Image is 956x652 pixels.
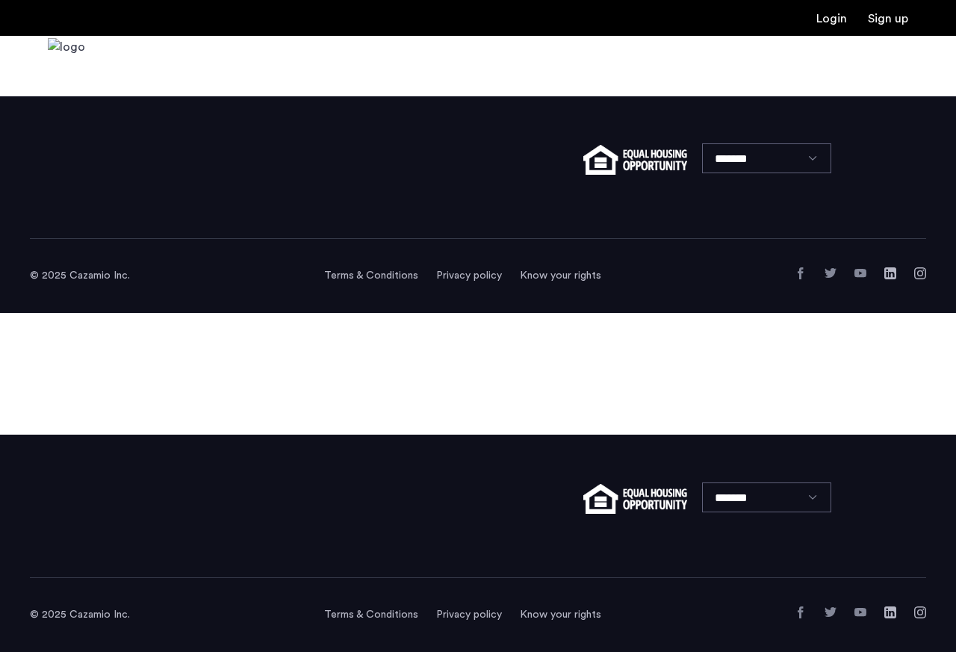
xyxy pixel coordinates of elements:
[825,267,836,279] a: Twitter
[868,13,908,25] a: Registration
[324,607,418,622] a: Terms and conditions
[795,606,807,618] a: Facebook
[30,270,130,281] span: © 2025 Cazamio Inc.
[854,267,866,279] a: YouTube
[884,606,896,618] a: LinkedIn
[324,268,418,283] a: Terms and conditions
[816,13,847,25] a: Login
[436,268,502,283] a: Privacy policy
[30,609,130,620] span: © 2025 Cazamio Inc.
[854,606,866,618] a: YouTube
[48,38,85,94] img: logo
[825,606,836,618] a: Twitter
[914,267,926,279] a: Instagram
[795,267,807,279] a: Facebook
[520,607,601,622] a: Know your rights
[520,268,601,283] a: Know your rights
[48,38,85,94] a: Cazamio Logo
[702,143,831,173] select: Language select
[914,606,926,618] a: Instagram
[702,482,831,512] select: Language select
[884,267,896,279] a: LinkedIn
[436,607,502,622] a: Privacy policy
[583,484,687,514] img: equal-housing.png
[583,145,687,175] img: equal-housing.png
